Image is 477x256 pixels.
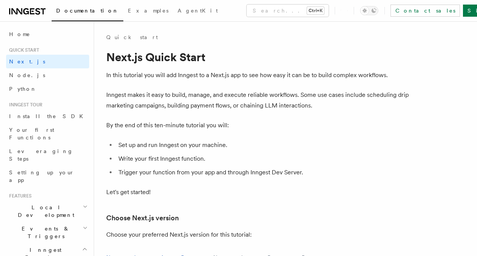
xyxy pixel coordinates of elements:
[123,2,173,21] a: Examples
[6,225,83,240] span: Events & Triggers
[6,123,89,144] a: Your first Functions
[178,8,218,14] span: AgentKit
[106,213,179,223] a: Choose Next.js version
[247,5,329,17] button: Search...Ctrl+K
[106,33,158,41] a: Quick start
[6,166,89,187] a: Setting up your app
[9,127,54,141] span: Your first Functions
[106,229,410,240] p: Choose your preferred Next.js version for this tutorial:
[6,204,83,219] span: Local Development
[9,169,74,183] span: Setting up your app
[6,193,31,199] span: Features
[9,72,45,78] span: Node.js
[360,6,378,15] button: Toggle dark mode
[6,201,89,222] button: Local Development
[6,109,89,123] a: Install the SDK
[9,113,88,119] span: Install the SDK
[6,55,89,68] a: Next.js
[9,58,45,65] span: Next.js
[56,8,119,14] span: Documentation
[6,82,89,96] a: Python
[9,148,73,162] span: Leveraging Steps
[128,8,168,14] span: Examples
[106,187,410,198] p: Let's get started!
[116,140,410,150] li: Set up and run Inngest on your machine.
[106,120,410,131] p: By the end of this ten-minute tutorial you will:
[390,5,460,17] a: Contact sales
[9,30,30,38] span: Home
[6,222,89,243] button: Events & Triggers
[6,68,89,82] a: Node.js
[173,2,222,21] a: AgentKit
[6,47,39,53] span: Quick start
[106,90,410,111] p: Inngest makes it easy to build, manage, and execute reliable workflows. Some use cases include sc...
[6,27,89,41] a: Home
[6,144,89,166] a: Leveraging Steps
[116,167,410,178] li: Trigger your function from your app and through Inngest Dev Server.
[106,70,410,81] p: In this tutorial you will add Inngest to a Next.js app to see how easy it can be to build complex...
[52,2,123,21] a: Documentation
[9,86,37,92] span: Python
[116,153,410,164] li: Write your first Inngest function.
[6,102,43,108] span: Inngest tour
[106,50,410,64] h1: Next.js Quick Start
[307,7,324,14] kbd: Ctrl+K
